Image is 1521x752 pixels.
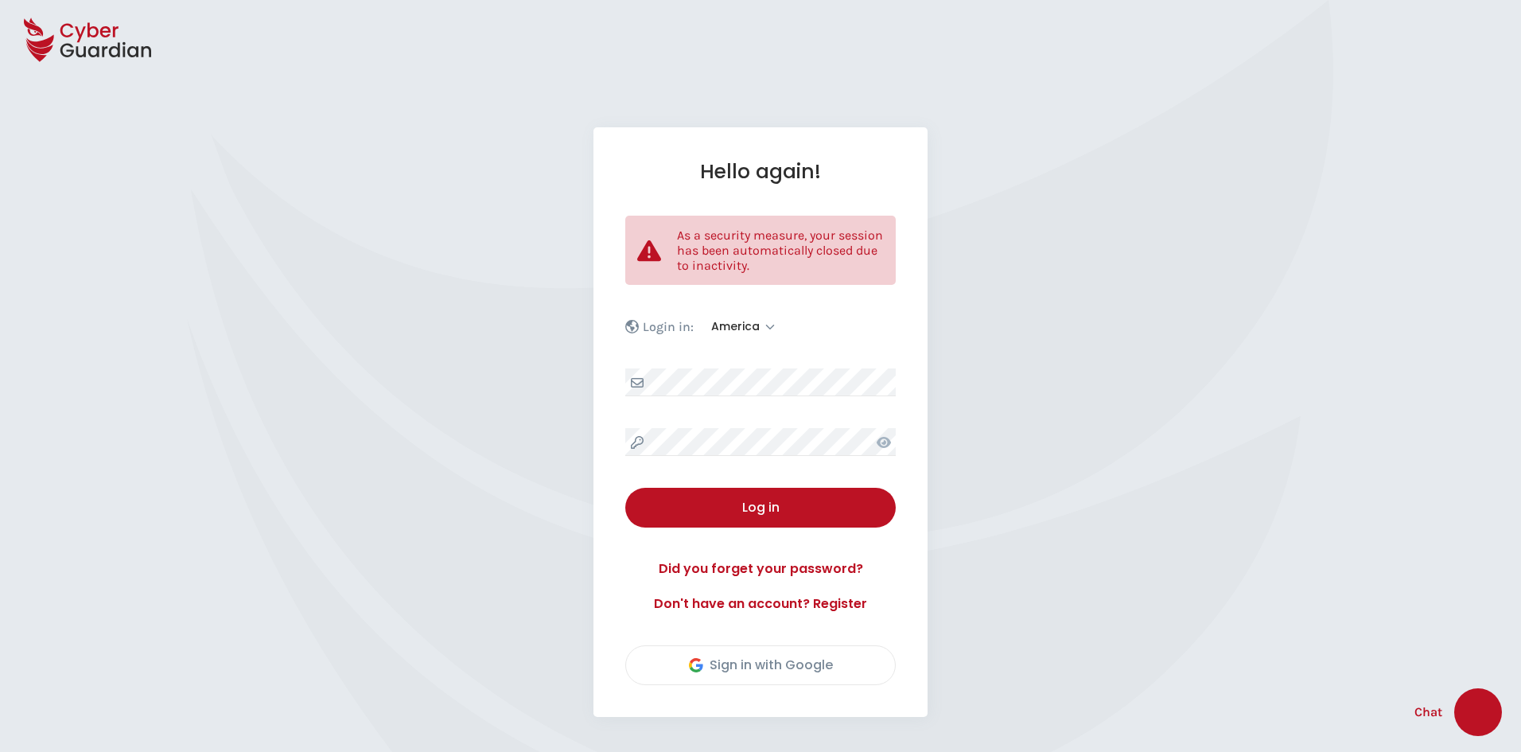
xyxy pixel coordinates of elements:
h1: Hello again! [625,159,896,184]
div: Log in [637,498,884,517]
div: Sign in with Google [689,656,833,675]
p: Login in: [643,319,694,335]
a: Did you forget your password? [625,559,896,579]
button: Log in [625,488,896,528]
iframe: chat widget [1454,688,1505,736]
a: Don't have an account? Register [625,594,896,614]
button: Sign in with Google [625,645,896,685]
span: Chat [1414,703,1442,722]
p: As a security measure, your session has been automatically closed due to inactivity. [677,228,884,273]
